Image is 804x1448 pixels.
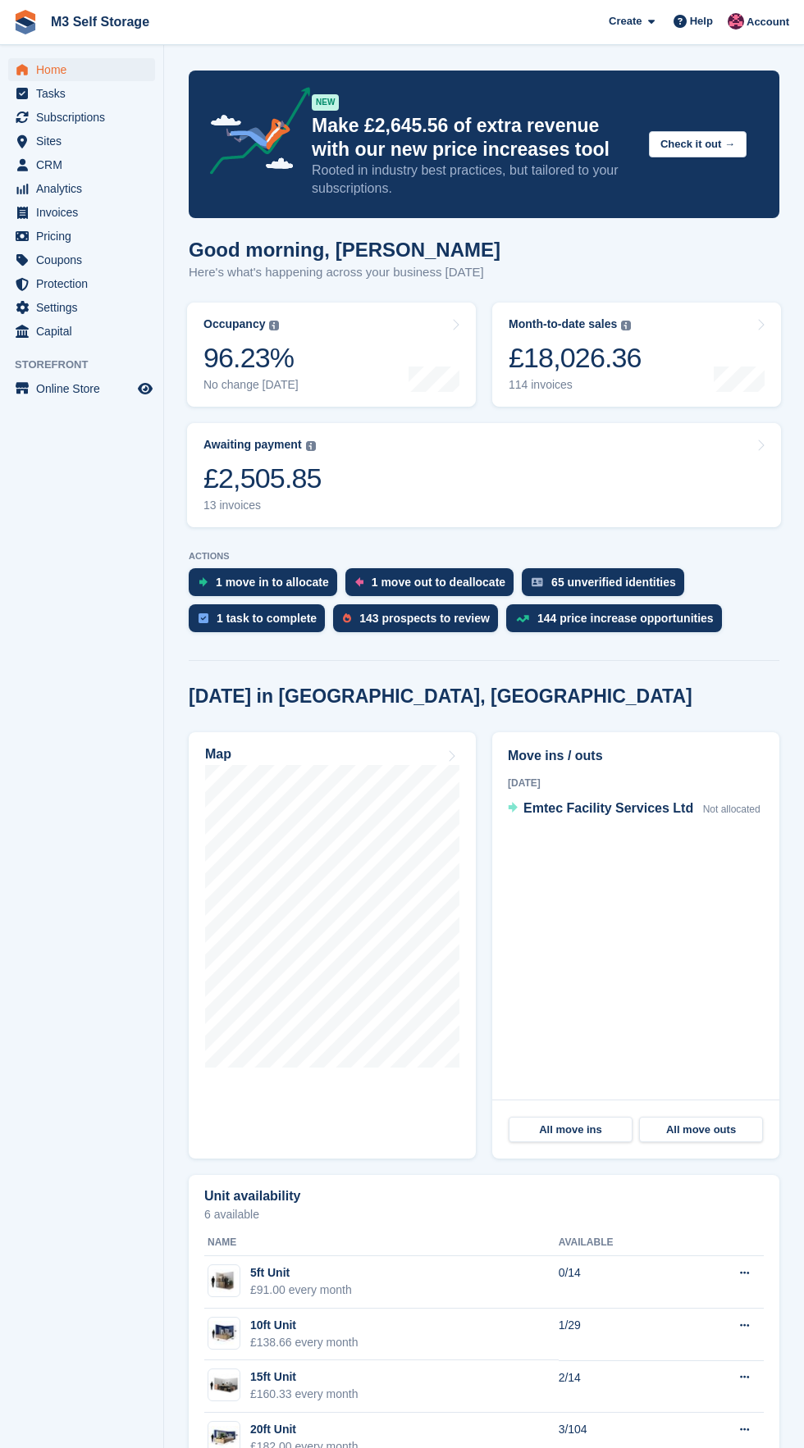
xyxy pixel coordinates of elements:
span: Coupons [36,248,135,271]
a: menu [8,201,155,224]
div: £160.33 every month [250,1386,359,1403]
img: stora-icon-8386f47178a22dfd0bd8f6a31ec36ba5ce8667c1dd55bd0f319d3a0aa187defe.svg [13,10,38,34]
p: 6 available [204,1209,764,1220]
a: Emtec Facility Services Ltd Not allocated [508,799,761,820]
td: 2/14 [559,1360,685,1413]
a: 1 task to complete [189,604,333,640]
a: Month-to-date sales £18,026.36 114 invoices [492,303,781,407]
img: verify_identity-adf6edd0f0f0b5bbfe63781bf79b02c33cf7c696d77639b501bdc392416b5a36.svg [532,577,543,587]
div: 10ft Unit [250,1317,359,1334]
img: 125-sqft-unit.jpg [208,1373,240,1397]
h2: Unit availability [204,1189,300,1204]
a: Map [189,732,476,1159]
a: All move outs [639,1117,763,1143]
a: Awaiting payment £2,505.85 13 invoices [187,423,781,527]
div: 96.23% [203,341,299,375]
a: M3 Self Storage [44,8,156,35]
a: menu [8,377,155,400]
div: £91.00 every month [250,1282,352,1299]
a: Preview store [135,379,155,398]
span: Account [747,14,789,30]
h2: Move ins / outs [508,746,764,766]
a: menu [8,320,155,343]
div: 5ft Unit [250,1264,352,1282]
img: icon-info-grey-7440780725fd019a000dd9b08b2336e03edf1995a4989e88bcd33f0948082b44.svg [621,321,631,330]
a: menu [8,153,155,176]
a: menu [8,225,155,248]
div: 13 invoices [203,499,322,512]
a: 1 move in to allocate [189,568,345,604]
div: 1 move out to deallocate [372,576,505,589]
p: Rooted in industry best practices, but tailored to your subscriptions. [312,162,636,198]
span: Protection [36,272,135,295]
img: move_ins_to_allocate_icon-fdf77a2bb77ea45bf5b3d319d69a93e2d87916cf1d5bf7949dd705db3b84f3ca.svg [199,577,208,587]
span: Capital [36,320,135,343]
div: 1 task to complete [217,612,317,625]
h2: [DATE] in [GEOGRAPHIC_DATA], [GEOGRAPHIC_DATA] [189,685,692,708]
th: Name [204,1230,559,1256]
div: 143 prospects to review [359,612,490,625]
span: Emtec Facility Services Ltd [523,801,693,815]
div: 114 invoices [509,378,642,392]
span: Storefront [15,357,163,373]
div: NEW [312,94,339,111]
span: Analytics [36,177,135,200]
a: menu [8,296,155,319]
a: menu [8,106,155,129]
div: £138.66 every month [250,1334,359,1351]
img: price_increase_opportunities-93ffe204e8149a01c8c9dc8f82e8f89637d9d84a8eef4429ea346261dce0b2c0.svg [516,615,529,622]
a: menu [8,248,155,271]
a: All move ins [509,1117,633,1143]
img: prospect-51fa495bee0391a8d652442698ab0144808aea92771e9ea1ae160a38d050c398.svg [343,613,351,623]
a: menu [8,58,155,81]
div: 144 price increase opportunities [537,612,714,625]
a: menu [8,272,155,295]
span: Help [690,13,713,30]
p: ACTIONS [189,551,779,562]
div: £18,026.36 [509,341,642,375]
td: 0/14 [559,1256,685,1309]
a: Occupancy 96.23% No change [DATE] [187,303,476,407]
img: icon-info-grey-7440780725fd019a000dd9b08b2336e03edf1995a4989e88bcd33f0948082b44.svg [269,321,279,330]
div: Month-to-date sales [509,317,617,331]
div: Awaiting payment [203,438,302,452]
span: Invoices [36,201,135,224]
td: 1/29 [559,1309,685,1361]
h1: Good morning, [PERSON_NAME] [189,239,500,261]
a: menu [8,177,155,200]
span: CRM [36,153,135,176]
div: Occupancy [203,317,265,331]
a: 143 prospects to review [333,604,506,640]
img: 10-ft-container.jpg [208,1321,240,1345]
span: Settings [36,296,135,319]
span: Subscriptions [36,106,135,129]
span: Online Store [36,377,135,400]
div: 20ft Unit [250,1421,359,1438]
span: Home [36,58,135,81]
img: Nick Jones [728,13,744,30]
span: Sites [36,130,135,153]
a: 1 move out to deallocate [345,568,522,604]
div: 65 unverified identities [551,576,676,589]
span: Create [609,13,642,30]
img: task-75834270c22a3079a89374b754ae025e5fb1db73e45f91037f5363f120a921f8.svg [199,613,208,623]
div: 15ft Unit [250,1368,359,1386]
img: 32-sqft-unit.jpg [208,1269,240,1293]
p: Make £2,645.56 of extra revenue with our new price increases tool [312,114,636,162]
img: move_outs_to_deallocate_icon-f764333ba52eb49d3ac5e1228854f67142a1ed5810a6f6cc68b1a99e826820c5.svg [355,577,363,587]
a: menu [8,130,155,153]
span: Pricing [36,225,135,248]
span: Tasks [36,82,135,105]
a: menu [8,82,155,105]
img: price-adjustments-announcement-icon-8257ccfd72463d97f412b2fc003d46551f7dbcb40ab6d574587a9cd5c0d94... [196,87,311,180]
div: 1 move in to allocate [216,576,329,589]
h2: Map [205,747,231,762]
a: 144 price increase opportunities [506,604,730,640]
div: No change [DATE] [203,378,299,392]
img: icon-info-grey-7440780725fd019a000dd9b08b2336e03edf1995a4989e88bcd33f0948082b44.svg [306,441,316,451]
div: £2,505.85 [203,462,322,495]
a: 65 unverified identities [522,568,692,604]
p: Here's what's happening across your business [DATE] [189,263,500,282]
span: Not allocated [703,804,761,815]
div: [DATE] [508,776,764,790]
